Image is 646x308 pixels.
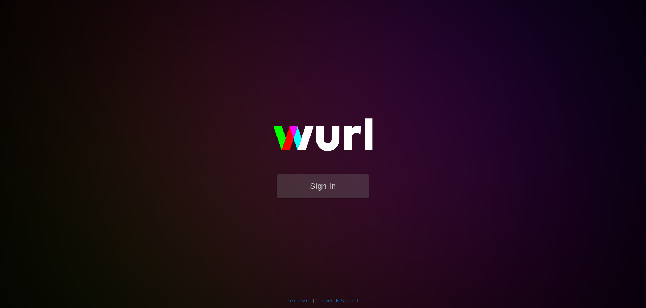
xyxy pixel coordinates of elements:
a: Contact Us [314,298,339,304]
img: wurl-logo-on-black-223613ac3d8ba8fe6dc639794a292ebdb59501304c7dfd60c99c58986ef67473.svg [250,103,396,174]
a: Learn More [287,298,313,304]
button: Sign In [277,174,369,198]
div: | | [287,297,359,304]
a: Support [341,298,359,304]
